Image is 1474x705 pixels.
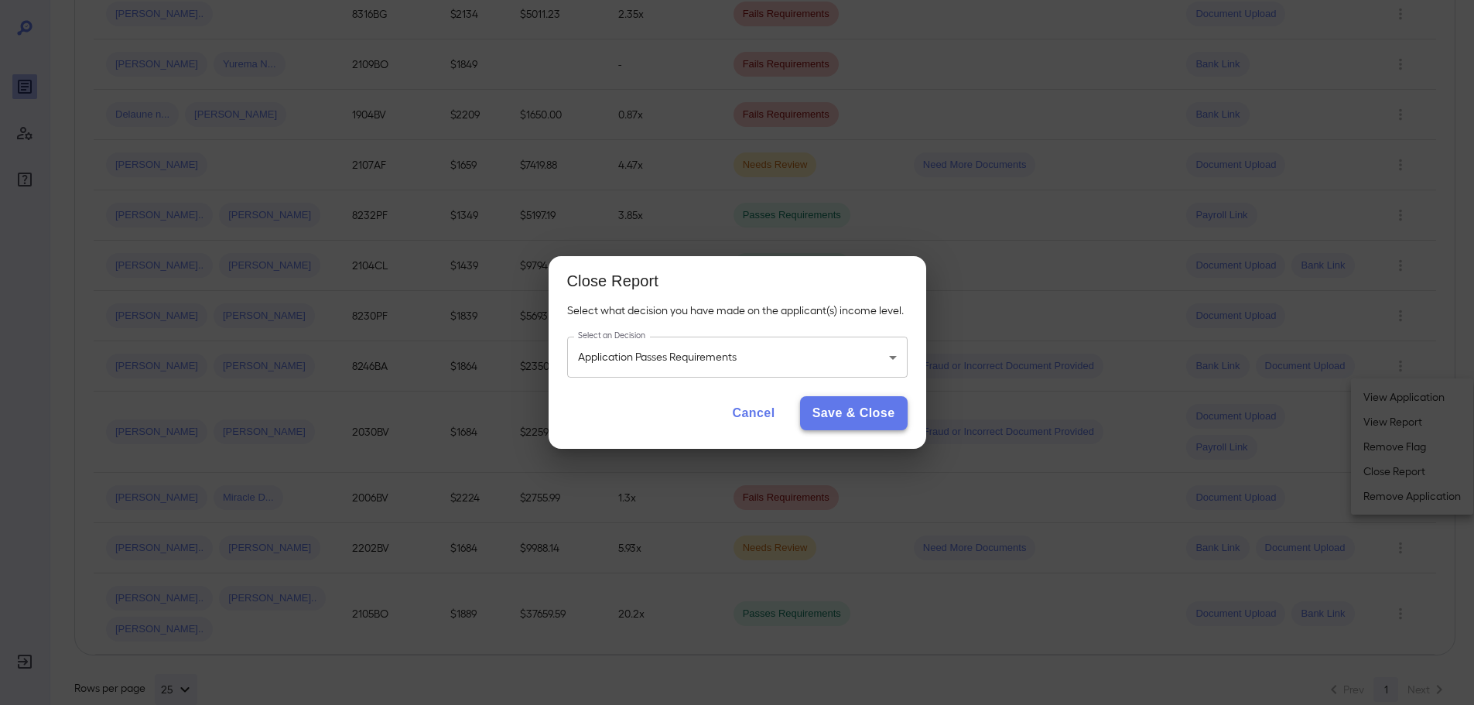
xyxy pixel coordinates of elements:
button: Cancel [720,396,787,430]
div: Application Passes Requirements [567,337,908,378]
p: Select what decision you have made on the applicant(s) income level. [567,303,908,318]
label: Select an Decision [578,330,645,341]
h2: Close Report [549,256,926,303]
button: Save & Close [800,396,908,430]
